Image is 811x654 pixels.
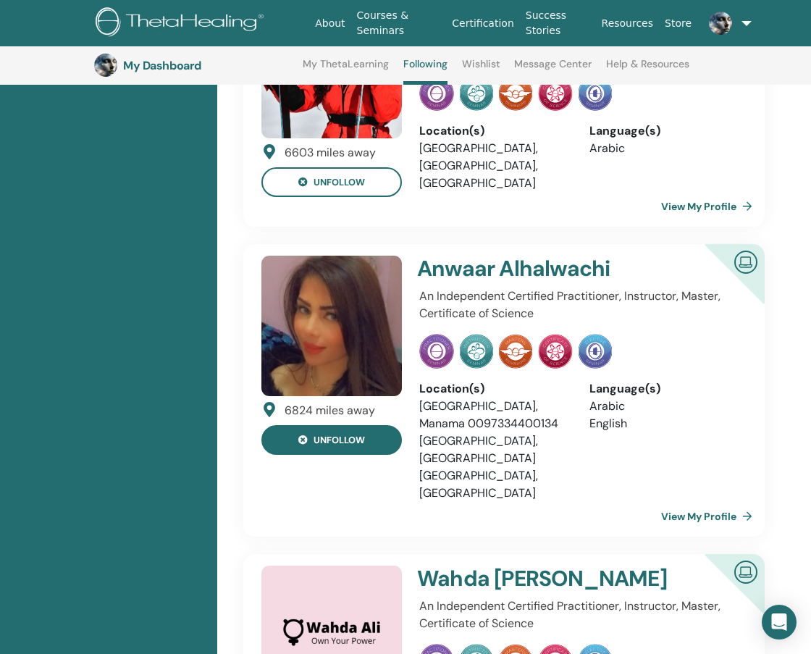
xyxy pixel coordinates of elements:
div: Location(s) [419,122,568,140]
img: default.jpg [261,256,402,396]
a: About [309,10,350,37]
a: Message Center [514,58,592,81]
a: Resources [596,10,660,37]
li: Arabic [589,140,738,157]
a: Courses & Seminars [351,2,447,44]
h4: Wahda [PERSON_NAME] [417,566,684,592]
div: Location(s) [419,380,568,398]
div: Certified Online Instructor [681,554,765,637]
li: [GEOGRAPHIC_DATA], [GEOGRAPHIC_DATA], [GEOGRAPHIC_DATA] [419,140,568,192]
a: Wishlist [462,58,500,81]
div: 6824 miles away [285,402,375,419]
p: An Independent Certified Practitioner, Instructor, Master, Certificate of Science [419,288,738,322]
h4: Anwaar Alhalwachi [417,256,684,282]
a: View My Profile [661,502,758,531]
button: unfollow [261,425,402,455]
img: default.jpg [709,12,732,35]
a: Following [403,58,447,85]
li: [GEOGRAPHIC_DATA], [GEOGRAPHIC_DATA] [419,432,568,467]
div: Language(s) [589,122,738,140]
li: English [589,415,738,432]
img: Certified Online Instructor [728,555,763,587]
li: [GEOGRAPHIC_DATA], Manama 0097334400134 [419,398,568,432]
p: An Independent Certified Practitioner, Instructor, Master, Certificate of Science [419,598,738,632]
a: Certification [446,10,519,37]
div: Certified Online Instructor [681,244,765,327]
h3: My Dashboard [123,59,268,72]
a: View My Profile [661,192,758,221]
div: Language(s) [589,380,738,398]
li: [GEOGRAPHIC_DATA], [GEOGRAPHIC_DATA] [419,467,568,502]
img: default.jpg [94,54,117,77]
a: Success Stories [520,2,596,44]
div: Open Intercom Messenger [762,605,797,640]
button: unfollow [261,167,402,197]
a: Help & Resources [606,58,689,81]
a: My ThetaLearning [303,58,389,81]
li: Arabic [589,398,738,415]
img: logo.png [96,7,269,40]
img: Certified Online Instructor [728,245,763,277]
a: Store [659,10,697,37]
div: 6603 miles away [285,144,376,162]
